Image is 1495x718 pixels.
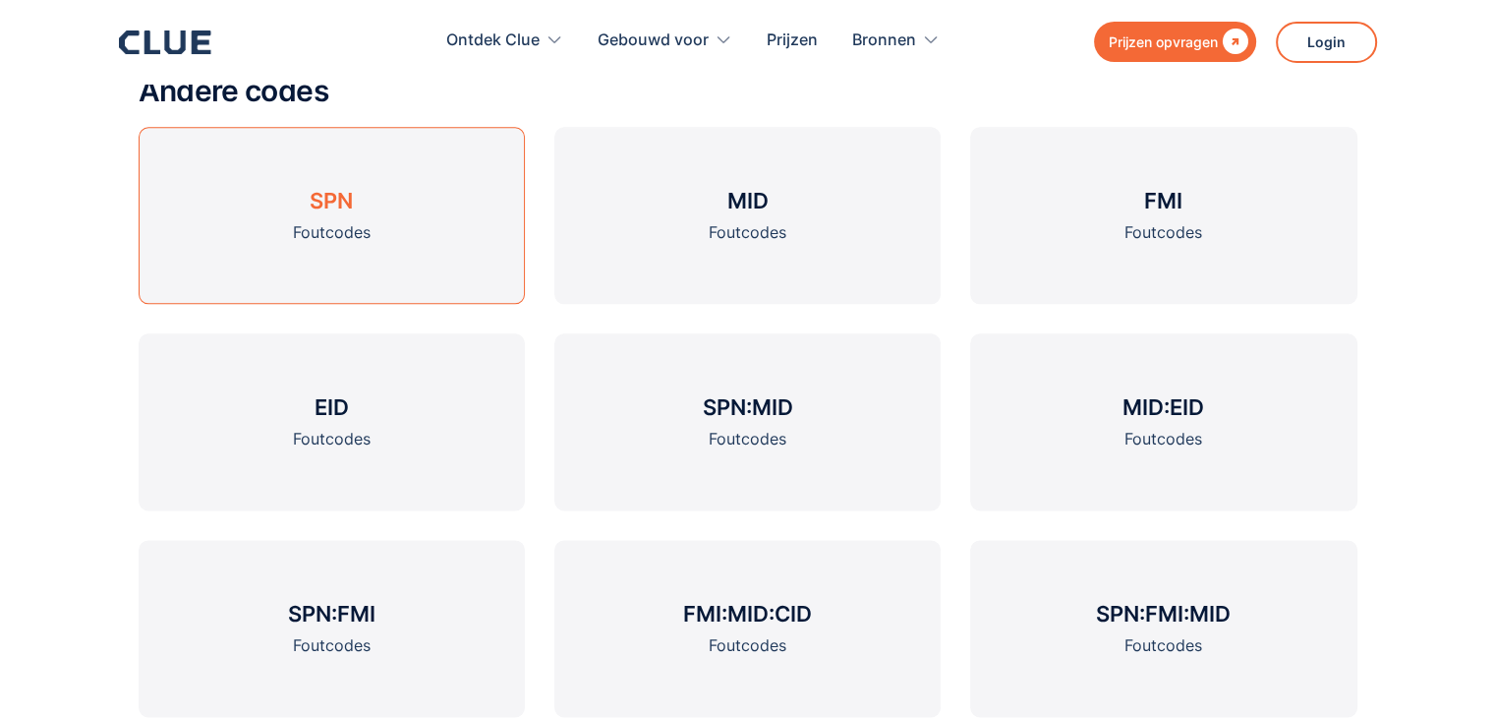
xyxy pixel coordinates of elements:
[1276,22,1377,63] a: Login
[139,540,525,717] a: SPN:FMIFoutcodes
[709,429,786,449] font: Foutcodes
[139,127,525,304] a: SPNFoutcodes
[970,127,1356,304] a: FMIFoutcodes
[1122,394,1204,420] font: MID:EID
[702,394,792,420] font: SPN:MID
[293,635,371,655] font: Foutcodes
[1144,188,1182,213] font: FMI
[446,30,540,49] font: Ontdek Clue
[767,10,818,72] a: Prijzen
[852,30,916,49] font: Bronnen
[1124,222,1202,242] font: Foutcodes
[683,601,812,627] font: FMI:MID:CID
[293,429,371,449] font: Foutcodes
[288,601,375,627] font: SPN:FMI
[970,333,1356,510] a: MID:EIDFoutcodes
[598,10,732,72] div: Gebouwd voor
[1307,33,1346,50] font: Login
[139,333,525,510] a: EIDFoutcodes
[970,540,1356,717] a: SPN:FMI:MIDFoutcodes
[1096,601,1231,627] font: SPN:FMI:MID
[726,188,768,213] font: MID
[446,10,563,72] div: Ontdek Clue
[1109,33,1218,50] font: Prijzen opvragen
[315,394,349,420] font: EID
[852,10,940,72] div: Bronnen
[554,540,941,717] a: FMI:MID:CIDFoutcodes
[767,30,818,49] font: Prijzen
[139,73,328,108] font: Andere codes
[554,333,941,510] a: SPN:MIDFoutcodes
[709,222,786,242] font: Foutcodes
[293,222,371,242] font: Foutcodes
[1124,429,1202,449] font: Foutcodes
[554,127,941,304] a: MIDFoutcodes
[310,188,353,213] font: SPN
[709,635,786,655] font: Foutcodes
[1094,22,1256,62] a: Prijzen opvragen
[1223,29,1248,54] font: 
[1124,635,1202,655] font: Foutcodes
[598,30,709,49] font: Gebouwd voor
